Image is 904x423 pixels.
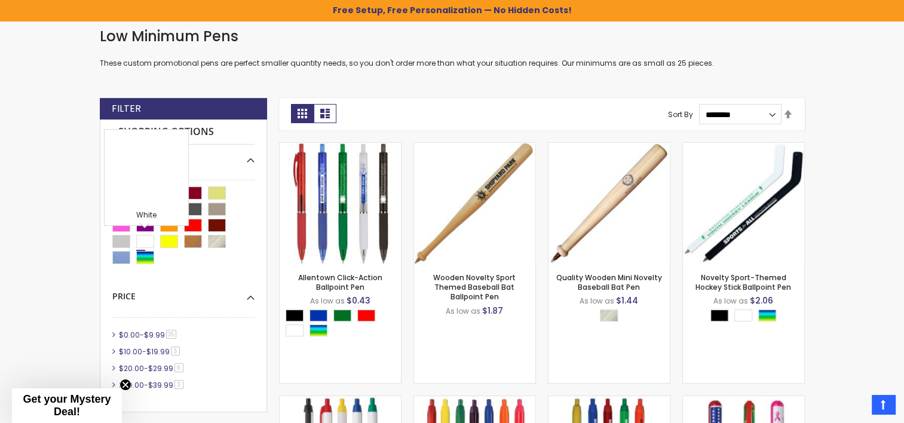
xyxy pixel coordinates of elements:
span: $20.00 [119,363,144,373]
span: 6 [174,363,183,372]
span: 3 [174,380,183,389]
div: Select A Color [600,309,624,324]
span: Get your Mystery Deal! [23,393,111,418]
div: Black [710,309,728,321]
span: As low as [310,296,345,306]
div: White [734,309,752,321]
span: As low as [713,296,748,306]
button: Close teaser [119,379,131,391]
div: Get your Mystery Deal!Close teaser [12,388,122,423]
a: Monarch-T Translucent Wide Click Ballpoint Pen [414,396,535,406]
div: Natural Wood [600,309,618,321]
span: $10.00 [119,347,142,357]
div: Select A Color [710,309,782,324]
a: $0.00-$9.9935 [116,330,180,340]
div: Price [112,282,255,302]
div: Blue [309,309,327,321]
div: Select A Color [286,309,401,339]
a: Quality Wooden Mini Novelty Baseball Bat Pen [548,142,670,152]
span: As low as [580,296,614,306]
h1: Low Minimum Pens [100,27,805,46]
span: As low as [446,306,480,316]
img: Wooden Novelty Sport Themed Baseball Bat Ballpoint Pen [414,143,535,264]
a: Inspirations Jumbo Twist-Action Pen - Pre-Decorated Cap [683,396,804,406]
span: $39.99 [148,380,173,390]
div: White [108,210,185,222]
strong: Grid [291,104,314,123]
div: Black [286,309,304,321]
span: 3 [171,347,180,355]
strong: Filter [112,102,141,115]
span: $1.87 [482,305,503,317]
span: $2.06 [750,295,773,306]
div: White [286,324,304,336]
a: Monarch-TG Translucent Grip Wide Click Ballpoint Pen [548,396,670,406]
img: Novelty Sport-Themed Hockey Stick Ballpoint Pen [683,143,804,264]
span: $30.00 [119,380,144,390]
a: Allentown Click-Action Ballpoint Pen [280,142,401,152]
a: Novelty Sport-Themed Hockey Stick Ballpoint Pen [683,142,804,152]
div: These custom promotional pens are perfect smaller quantity needs, so you don't order more than wh... [100,27,805,68]
div: Red [357,309,375,321]
div: Green [333,309,351,321]
img: Allentown Click-Action Ballpoint Pen [280,143,401,264]
span: $1.44 [616,295,638,306]
a: Allentown Click-Action Ballpoint Pen [298,272,382,292]
a: Wooden Novelty Sport Themed Baseball Bat Ballpoint Pen [433,272,516,302]
a: Monarch-G Grip Wide Click Ballpoint Pen - White Body [280,396,401,406]
span: $9.99 [144,330,165,340]
label: Sort By [668,109,693,119]
a: Novelty Sport-Themed Hockey Stick Ballpoint Pen [695,272,791,292]
a: Wooden Novelty Sport Themed Baseball Bat Ballpoint Pen [414,142,535,152]
a: Quality Wooden Mini Novelty Baseball Bat Pen [556,272,662,292]
img: Quality Wooden Mini Novelty Baseball Bat Pen [548,143,670,264]
a: $10.00-$19.993 [116,347,184,357]
a: Top [872,395,895,414]
span: $29.99 [148,363,173,373]
span: $0.43 [347,295,370,306]
span: 35 [166,330,176,339]
a: $20.00-$29.996 [116,363,188,373]
a: $30.00-$39.993 [116,380,188,390]
div: Assorted [309,324,327,336]
span: $0.00 [119,330,140,340]
div: Assorted [758,309,776,321]
strong: Shopping Options [112,119,255,145]
span: $19.99 [146,347,170,357]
